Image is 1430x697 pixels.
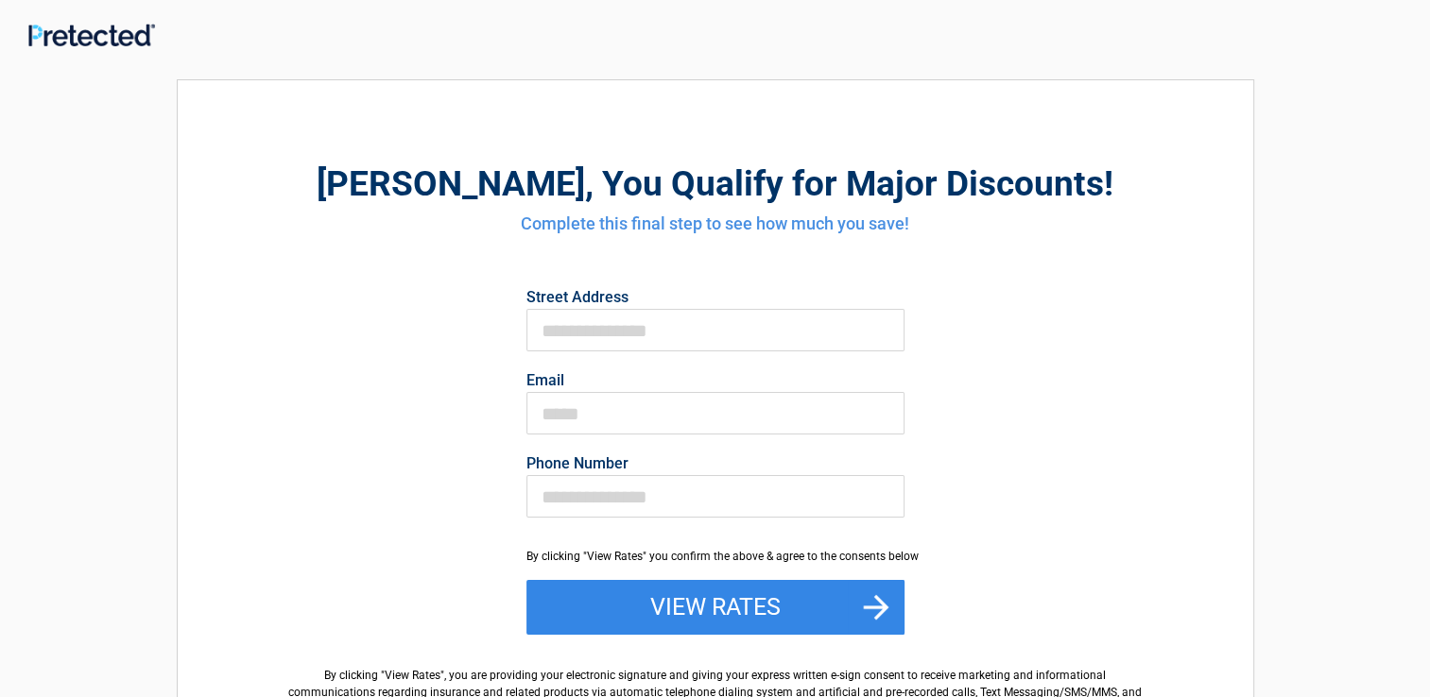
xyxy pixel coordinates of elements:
label: Street Address [526,290,905,305]
span: View Rates [385,669,440,682]
img: Main Logo [28,24,155,46]
button: View Rates [526,580,905,635]
h4: Complete this final step to see how much you save! [282,212,1149,236]
div: By clicking "View Rates" you confirm the above & agree to the consents below [526,548,905,565]
label: Email [526,373,905,388]
span: [PERSON_NAME] [317,163,585,204]
h2: , You Qualify for Major Discounts! [282,161,1149,207]
label: Phone Number [526,456,905,471]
